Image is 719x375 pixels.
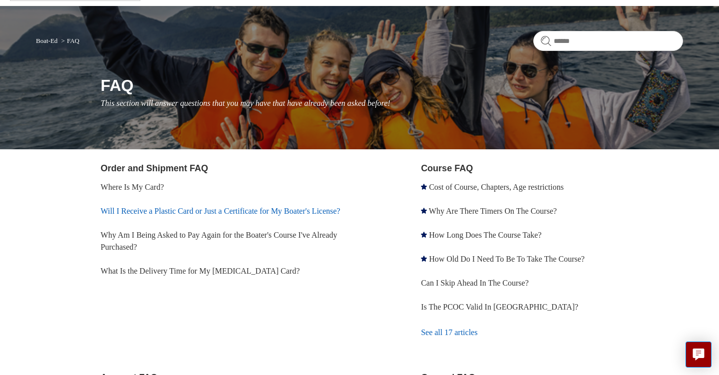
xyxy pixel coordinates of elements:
svg: Promoted article [421,232,427,238]
a: Why Are There Timers On The Course? [429,207,557,215]
a: Cost of Course, Chapters, Age restrictions [429,183,564,191]
a: Will I Receive a Plastic Card or Just a Certificate for My Boater's License? [101,207,341,215]
input: Search [533,31,683,51]
a: Course FAQ [421,163,473,173]
a: Where Is My Card? [101,183,164,191]
a: How Long Does The Course Take? [429,231,541,239]
a: How Old Do I Need To Be To Take The Course? [429,255,585,263]
a: See all 17 articles [421,319,683,346]
a: Can I Skip Ahead In The Course? [421,279,529,287]
li: FAQ [59,37,79,44]
a: Order and Shipment FAQ [101,163,208,173]
a: Boat-Ed [36,37,57,44]
svg: Promoted article [421,208,427,214]
h1: FAQ [101,73,683,97]
button: Live chat [686,342,712,368]
svg: Promoted article [421,184,427,190]
p: This section will answer questions that you may have that have already been asked before! [101,97,683,109]
svg: Promoted article [421,256,427,262]
a: Is The PCOC Valid In [GEOGRAPHIC_DATA]? [421,303,578,311]
a: Why Am I Being Asked to Pay Again for the Boater's Course I've Already Purchased? [101,231,338,251]
a: What Is the Delivery Time for My [MEDICAL_DATA] Card? [101,267,300,275]
li: Boat-Ed [36,37,59,44]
